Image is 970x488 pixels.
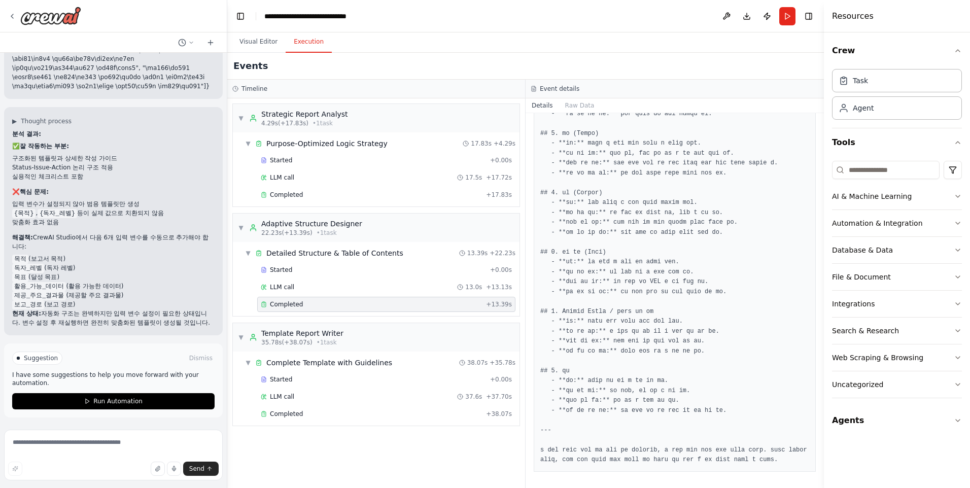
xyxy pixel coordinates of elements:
[486,173,512,182] span: + 17.72s
[264,11,372,21] nav: breadcrumb
[486,300,512,308] span: + 13.39s
[12,371,215,387] p: I have some suggestions to help you move forward with your automation.
[20,143,69,150] strong: 잘 작동하는 부분:
[270,300,303,308] span: Completed
[832,318,962,344] button: Search & Research
[465,283,482,291] span: 13.0s
[12,282,215,291] li: (활용 가능한 데이터)
[526,98,559,113] button: Details
[93,397,143,405] span: Run Automation
[490,156,512,164] span: + 0.00s
[853,103,874,113] div: Agent
[317,229,337,237] span: • 1 task
[802,9,816,23] button: Hide right sidebar
[38,209,77,218] code: {독자_레벨}
[238,333,244,341] span: ▼
[231,31,286,53] button: Visual Editor
[189,465,204,473] span: Send
[486,410,512,418] span: + 38.07s
[12,272,215,282] li: (달성 목표)
[12,282,66,291] code: 활용_가능_데이터
[261,328,343,338] div: Template Report Writer
[559,98,601,113] button: Raw Data
[270,173,294,182] span: LLM call
[490,249,515,257] span: + 22.23s
[12,393,215,409] button: Run Automation
[490,375,512,384] span: + 0.00s
[261,109,348,119] div: Strategic Report Analyst
[486,393,512,401] span: + 37.70s
[12,209,36,218] code: {목적}
[12,154,215,163] li: 구조화된 템플릿과 상세한 작성 가이드
[832,245,893,255] div: Database & Data
[832,299,875,309] div: Integrations
[12,263,215,272] li: (독자 레벨)
[832,326,899,336] div: Search & Research
[238,114,244,122] span: ▼
[465,393,482,401] span: 37.6s
[261,338,313,346] span: 35.78s (+38.07s)
[12,199,215,208] li: 입력 변수가 설정되지 않아 범용 템플릿만 생성
[832,344,962,371] button: Web Scraping & Browsing
[20,7,81,25] img: Logo
[832,291,962,317] button: Integrations
[24,354,58,362] span: Suggestion
[317,338,337,346] span: • 1 task
[12,309,215,327] p: 자동화 구조는 완벽하지만 입력 변수 설정이 필요한 상태입니다. 변수 설정 후 재실행하면 완전히 맞춤화된 템플릿이 생성될 것입니다.
[151,462,165,476] button: Upload files
[261,119,308,127] span: 4.29s (+17.83s)
[12,254,215,263] li: (보고서 목적)
[286,31,332,53] button: Execution
[313,119,333,127] span: • 1 task
[832,371,962,398] button: Uncategorized
[12,233,215,251] p: CrewAI Studio에서 다음 6개 입력 변수를 수동으로 추가해야 합니다:
[832,406,962,435] button: Agents
[12,255,28,264] code: 목적
[832,128,962,157] button: Tools
[270,393,294,401] span: LLM call
[12,291,66,300] code: 제공_주요_결과물
[832,264,962,290] button: File & Document
[832,379,883,390] div: Uncategorized
[12,264,44,273] code: 독자_레벨
[832,237,962,263] button: Database & Data
[238,224,244,232] span: ▼
[486,283,512,291] span: + 13.13s
[20,188,49,195] strong: 핵심 문제:
[12,142,215,151] p: ✅
[832,272,891,282] div: File & Document
[486,191,512,199] span: + 17.83s
[270,375,292,384] span: Started
[467,359,488,367] span: 38.07s
[270,410,303,418] span: Completed
[832,353,923,363] div: Web Scraping & Browsing
[12,310,41,317] strong: 현재 상태:
[261,219,362,229] div: Adaptive Structure Designer
[167,462,181,476] button: Click to speak your automation idea
[12,208,215,218] li: , 등이 실제 값으로 치환되지 않음
[12,117,17,125] span: ▶
[187,353,215,363] button: Dismiss
[12,291,215,300] li: (제공할 주요 결과물)
[270,266,292,274] span: Started
[12,273,28,282] code: 목표
[832,183,962,210] button: AI & Machine Learning
[832,157,962,406] div: Tools
[241,85,267,93] h3: Timeline
[12,300,215,309] li: (보고 경로)
[270,283,294,291] span: LLM call
[12,163,215,172] li: Status-Issue-Action 논리 구조 적용
[12,300,44,309] code: 보고_경로
[832,10,874,22] h4: Resources
[174,37,198,49] button: Switch to previous chat
[12,218,215,227] li: 맞춤화 효과 없음
[233,59,268,73] h2: Events
[832,37,962,65] button: Crew
[832,191,912,201] div: AI & Machine Learning
[8,462,22,476] button: Improve this prompt
[12,187,215,196] p: ❌
[12,172,215,181] li: 실용적인 체크리스트 포함
[233,9,248,23] button: Hide left sidebar
[183,462,219,476] button: Send
[490,359,515,367] span: + 35.78s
